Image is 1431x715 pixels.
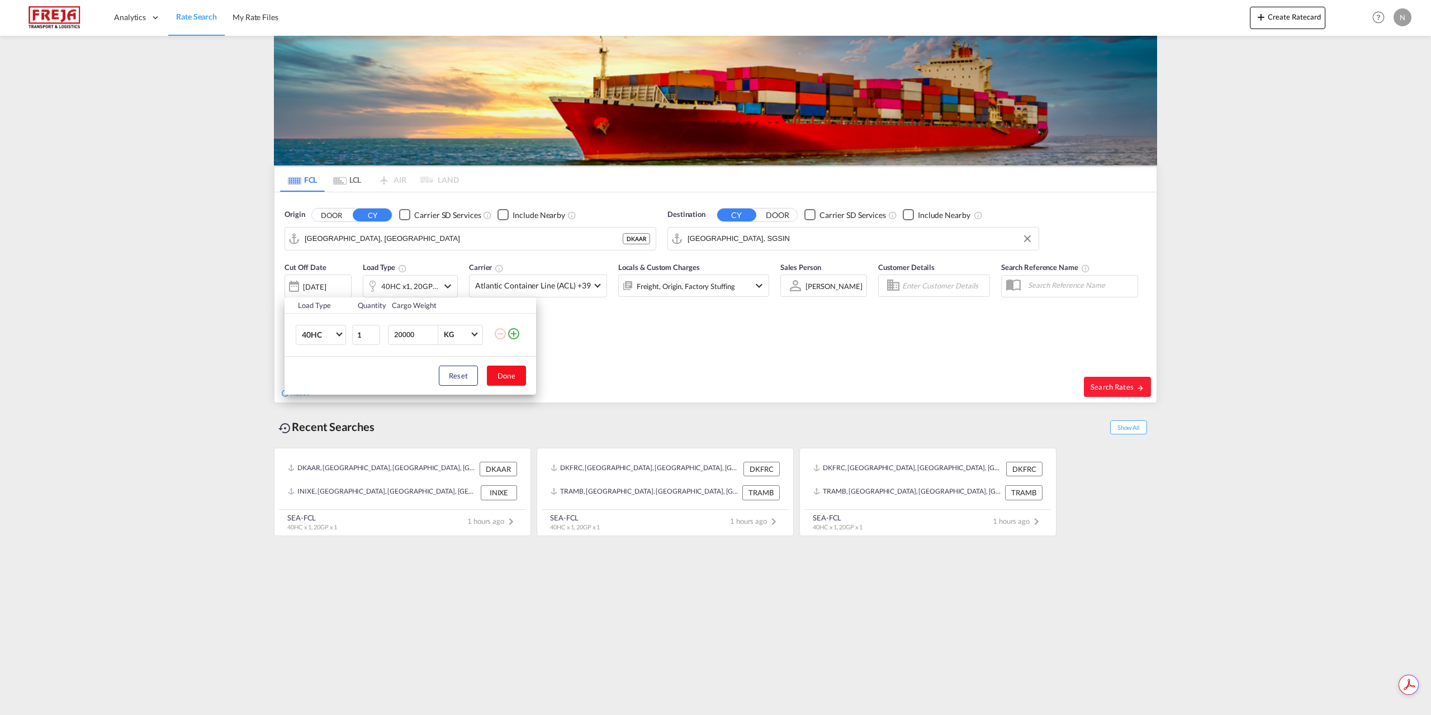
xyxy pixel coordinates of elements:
input: Enter Weight [393,325,438,344]
md-icon: icon-minus-circle-outline [494,327,507,340]
input: Qty [352,325,380,345]
div: KG [444,330,454,339]
span: 40HC [302,329,334,340]
div: Cargo Weight [392,300,487,310]
md-icon: icon-plus-circle-outline [507,327,520,340]
button: Done [487,366,526,386]
md-select: Choose: 40HC [296,325,346,345]
button: Reset [439,366,478,386]
th: Quantity [351,297,386,314]
th: Load Type [285,297,351,314]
